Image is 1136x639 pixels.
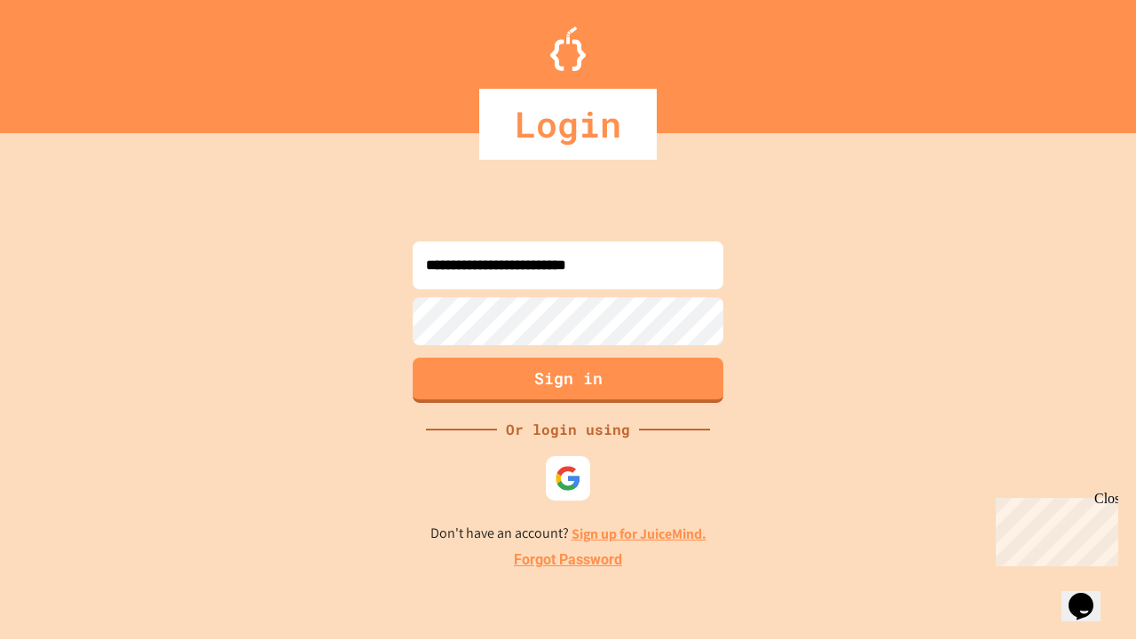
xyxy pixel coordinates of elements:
div: Or login using [497,419,639,440]
a: Sign up for JuiceMind. [572,525,706,543]
img: Logo.svg [550,27,586,71]
div: Chat with us now!Close [7,7,122,113]
div: Login [479,89,657,160]
iframe: chat widget [989,491,1118,566]
iframe: chat widget [1061,568,1118,621]
a: Forgot Password [514,549,622,571]
p: Don't have an account? [430,523,706,545]
button: Sign in [413,358,723,403]
img: google-icon.svg [555,465,581,492]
